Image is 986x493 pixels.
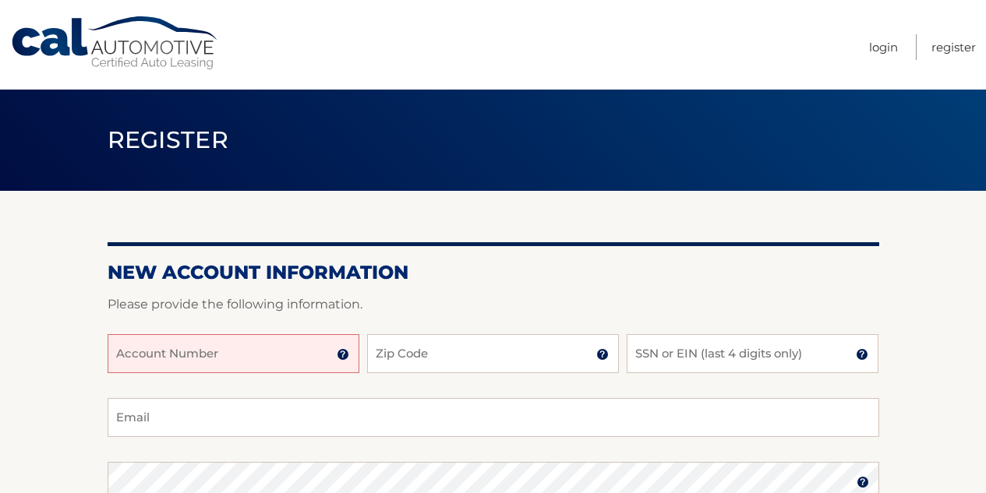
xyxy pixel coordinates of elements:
[10,16,221,71] a: Cal Automotive
[108,294,879,315] p: Please provide the following information.
[857,476,869,488] img: tooltip.svg
[108,334,359,373] input: Account Number
[108,261,879,284] h2: New Account Information
[627,334,878,373] input: SSN or EIN (last 4 digits only)
[108,398,879,437] input: Email
[367,334,619,373] input: Zip Code
[108,125,229,154] span: Register
[337,348,349,361] img: tooltip.svg
[596,348,609,361] img: tooltip.svg
[931,34,976,60] a: Register
[869,34,898,60] a: Login
[856,348,868,361] img: tooltip.svg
